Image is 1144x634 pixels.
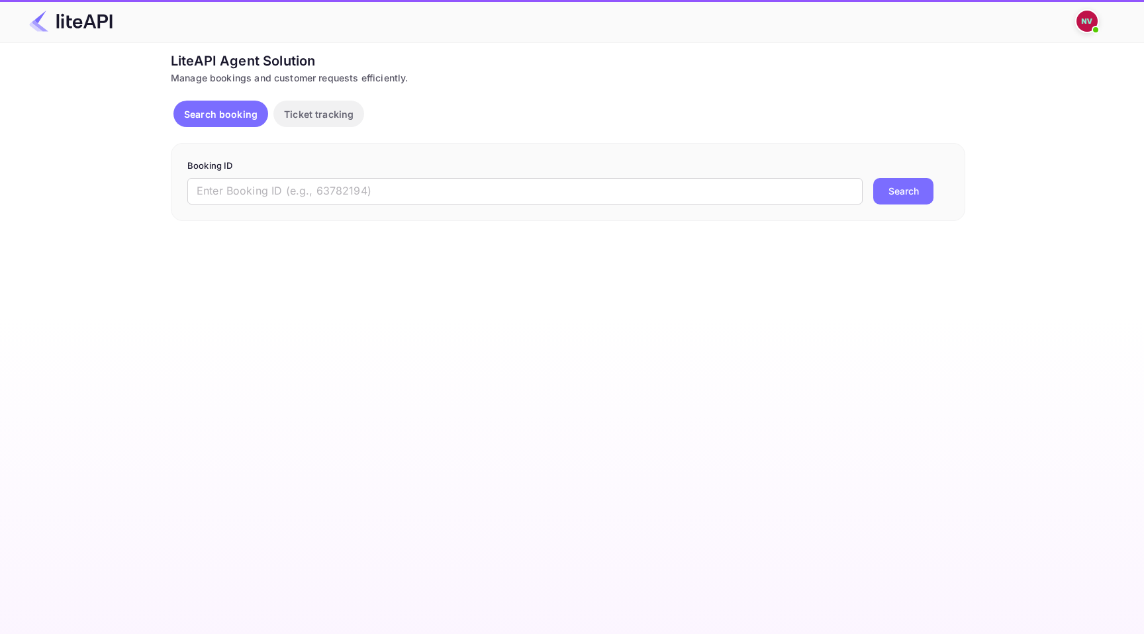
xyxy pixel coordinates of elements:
div: LiteAPI Agent Solution [171,51,965,71]
img: Nicholas Valbusa [1076,11,1098,32]
p: Ticket tracking [284,107,354,121]
div: Manage bookings and customer requests efficiently. [171,71,965,85]
input: Enter Booking ID (e.g., 63782194) [187,178,863,204]
p: Booking ID [187,159,949,173]
p: Search booking [184,107,258,121]
img: LiteAPI Logo [29,11,113,32]
button: Search [873,178,933,204]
